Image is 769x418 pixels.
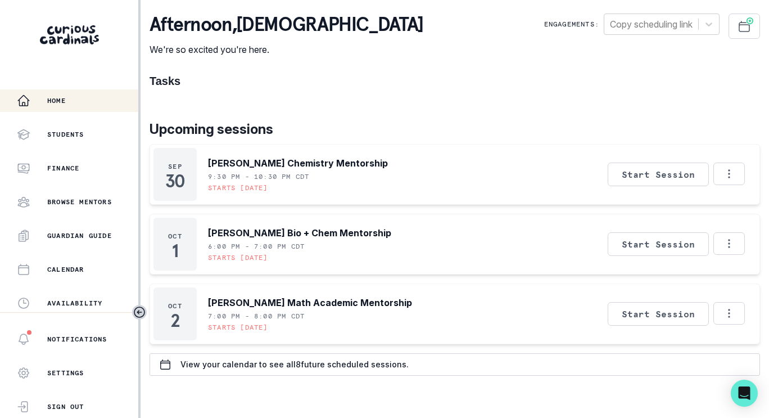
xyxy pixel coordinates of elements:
[608,232,709,256] button: Start Session
[150,43,423,56] p: We're so excited you're here.
[47,402,84,411] p: Sign Out
[132,305,147,320] button: Toggle sidebar
[731,380,758,407] div: Open Intercom Messenger
[168,302,182,311] p: Oct
[168,232,182,241] p: Oct
[208,242,305,251] p: 6:00 PM - 7:00 PM CDT
[713,163,745,185] button: Options
[544,20,599,29] p: Engagements:
[713,302,745,325] button: Options
[150,74,760,88] h1: Tasks
[40,25,99,44] img: Curious Cardinals Logo
[729,14,760,39] button: Schedule Sessions
[47,299,102,308] p: Availability
[47,368,84,377] p: Settings
[165,176,185,187] p: 30
[47,96,66,105] p: Home
[208,226,391,240] p: [PERSON_NAME] Bio + Chem Mentorship
[180,360,409,369] p: View your calendar to see all 8 future scheduled sessions.
[208,156,388,170] p: [PERSON_NAME] Chemistry Mentorship
[47,130,84,139] p: Students
[172,245,178,257] p: 1
[208,183,268,192] p: Starts [DATE]
[713,232,745,255] button: Options
[608,163,709,186] button: Start Session
[47,197,112,206] p: Browse Mentors
[47,265,84,274] p: Calendar
[208,172,309,181] p: 9:30 PM - 10:30 PM CDT
[47,231,112,240] p: Guardian Guide
[150,14,423,36] p: afternoon , [DEMOGRAPHIC_DATA]
[608,302,709,326] button: Start Session
[168,162,182,171] p: Sep
[47,335,107,344] p: Notifications
[150,119,760,140] p: Upcoming sessions
[208,296,412,309] p: [PERSON_NAME] Math Academic Mentorship
[208,323,268,332] p: Starts [DATE]
[47,164,79,173] p: Finance
[171,315,179,326] p: 2
[208,312,305,321] p: 7:00 PM - 8:00 PM CDT
[208,253,268,262] p: Starts [DATE]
